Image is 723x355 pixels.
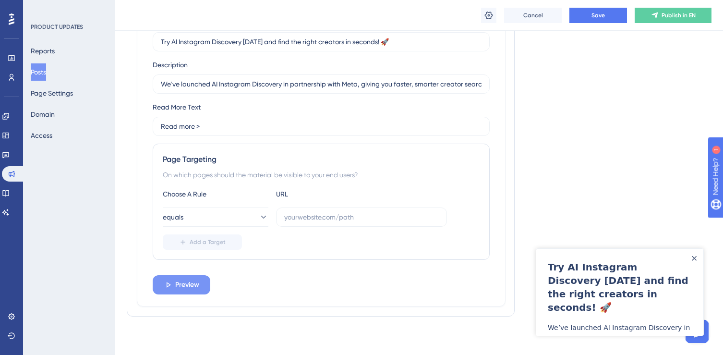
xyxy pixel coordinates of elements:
[31,42,55,60] button: Reports
[163,211,183,223] span: equals
[662,12,696,19] span: Publish in EN
[31,127,52,144] button: Access
[163,234,242,250] button: Add a Target
[163,188,268,200] div: Choose A Rule
[12,73,156,108] div: We’ve launched AI Instagram Discovery in partnership with Meta, giving you faster, smarter creato...
[163,208,268,227] button: equals
[504,8,562,23] button: Cancel
[175,279,199,291] span: Preview
[31,85,73,102] button: Page Settings
[31,106,55,123] button: Domain
[190,238,226,246] span: Add a Target
[67,5,70,12] div: 1
[161,37,482,47] input: Product Updates
[284,212,439,222] input: yourwebsite.com/path
[161,79,482,89] input: Check out the latest improvements in our product!
[31,63,46,81] button: Posts
[569,8,627,23] button: Save
[536,248,704,336] iframe: UserGuiding Product Updates Slide Out
[3,3,26,26] button: Open AI Assistant Launcher
[153,101,201,113] div: Read More Text
[153,59,188,71] div: Description
[6,6,23,23] img: launcher-image-alternative-text
[163,154,480,165] div: Page Targeting
[635,8,711,23] button: Publish in EN
[276,188,382,200] div: URL
[591,12,605,19] span: Save
[153,275,210,294] button: Preview
[23,2,60,14] span: Need Help?
[161,121,482,132] input: Read More >
[163,169,480,181] div: On which pages should the material be visible to your end users?
[31,23,83,31] div: PRODUCT UPDATES
[523,12,543,19] span: Cancel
